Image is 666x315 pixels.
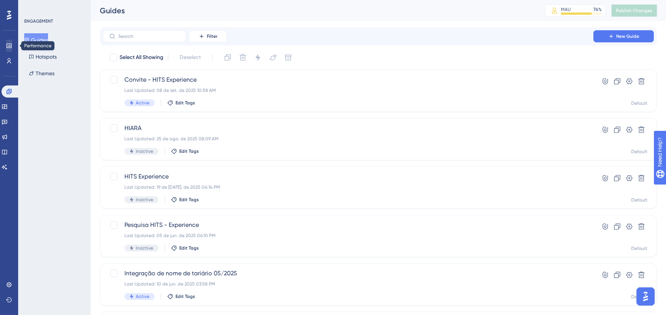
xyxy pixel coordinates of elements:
span: New Guide [616,33,640,39]
div: MAU [561,6,571,12]
button: Edit Tags [171,148,199,154]
button: Guides [24,33,48,47]
div: Last Updated: 05 de jun. de 2025 06:10 PM [124,233,572,239]
span: Edit Tags [175,100,195,106]
div: Default [631,100,647,106]
span: Edit Tags [179,245,199,251]
span: Active [136,293,149,299]
div: Default [631,245,647,251]
button: Themes [24,67,59,80]
div: Default [631,197,647,203]
span: Inactive [136,197,153,203]
input: Search [118,34,180,39]
div: Last Updated: 10 de jun. de 2025 03:58 PM [124,281,572,287]
div: Last Updated: 25 de ago. de 2025 08:09 AM [124,136,572,142]
span: Inactive [136,245,153,251]
span: Integração de nome de tariário 05/2025 [124,269,572,278]
div: Default [631,294,647,300]
button: Hotspots [24,50,61,64]
div: 76 % [593,6,602,12]
div: Last Updated: 19 de [DATE]. de 2025 04:14 PM [124,184,572,190]
button: Edit Tags [167,293,195,299]
div: Guides [100,5,526,16]
div: ENGAGEMENT [24,18,53,24]
span: HIARA [124,124,572,133]
button: Filter [189,30,227,42]
span: Select All Showing [120,53,163,62]
span: Need Help? [18,2,47,11]
span: Inactive [136,148,153,154]
button: New Guide [593,30,654,42]
button: Deselect [173,51,208,64]
button: Edit Tags [171,197,199,203]
button: Publish Changes [612,5,657,17]
span: Deselect [180,53,201,62]
iframe: UserGuiding AI Assistant Launcher [634,285,657,308]
span: Edit Tags [179,148,199,154]
span: Convite - HITS Experience [124,75,572,84]
span: Filter [207,33,217,39]
span: Pesquisa HITS - Experience [124,220,572,230]
span: Edit Tags [175,293,195,299]
button: Edit Tags [167,100,195,106]
span: Publish Changes [616,8,652,14]
span: HITS Experience [124,172,572,181]
div: Last Updated: 08 de set. de 2025 10:58 AM [124,87,572,93]
span: Edit Tags [179,197,199,203]
button: Edit Tags [171,245,199,251]
div: Default [631,149,647,155]
span: Active [136,100,149,106]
